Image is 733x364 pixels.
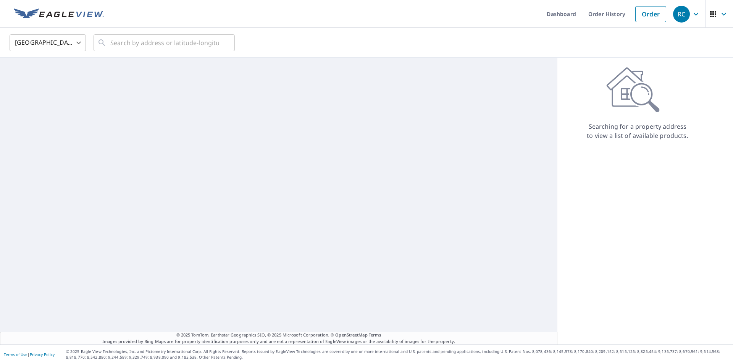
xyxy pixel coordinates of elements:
[335,332,367,338] a: OpenStreetMap
[369,332,381,338] a: Terms
[14,8,104,20] img: EV Logo
[176,332,381,338] span: © 2025 TomTom, Earthstar Geographics SIO, © 2025 Microsoft Corporation, ©
[4,352,55,357] p: |
[30,352,55,357] a: Privacy Policy
[635,6,666,22] a: Order
[110,32,219,53] input: Search by address or latitude-longitude
[673,6,690,23] div: RC
[10,32,86,53] div: [GEOGRAPHIC_DATA]
[66,349,729,360] p: © 2025 Eagle View Technologies, Inc. and Pictometry International Corp. All Rights Reserved. Repo...
[586,122,689,140] p: Searching for a property address to view a list of available products.
[4,352,27,357] a: Terms of Use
